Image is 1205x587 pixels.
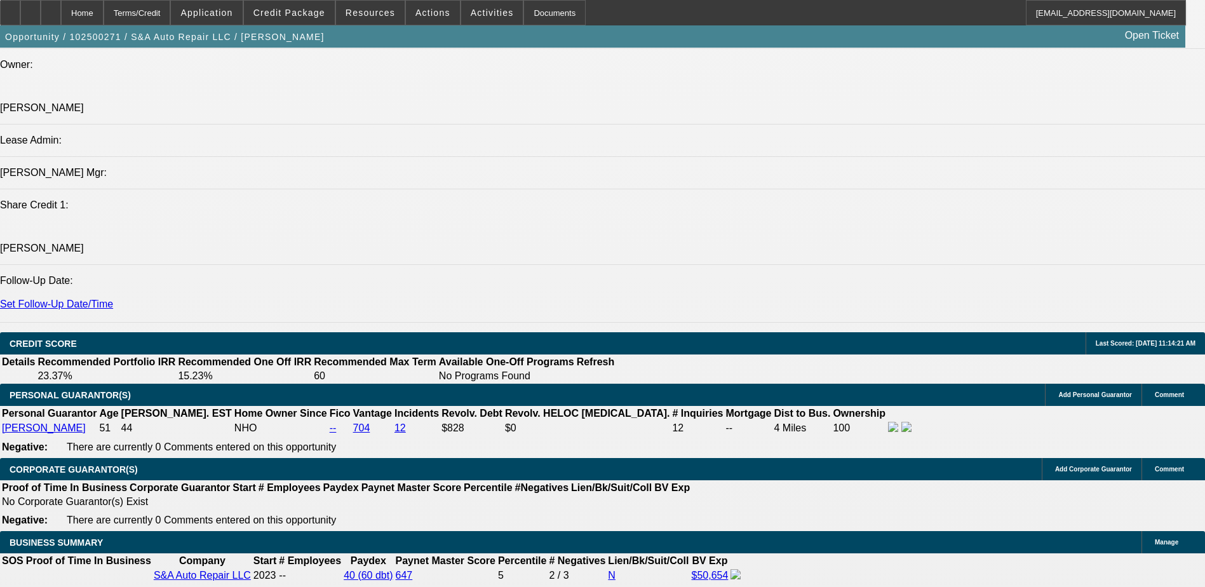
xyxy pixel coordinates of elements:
[1096,340,1195,347] span: Last Scored: [DATE] 11:14:21 AM
[406,1,460,25] button: Actions
[498,570,546,581] div: 5
[2,442,48,452] b: Negative:
[234,408,327,419] b: Home Owner Since
[177,356,312,368] th: Recommended One Off IRR
[323,482,359,493] b: Paydex
[10,537,103,548] span: BUSINESS SUMMARY
[253,555,276,566] b: Start
[394,422,406,433] a: 12
[833,408,885,419] b: Ownership
[361,482,461,493] b: Paynet Master Score
[549,555,605,566] b: # Negatives
[279,570,286,581] span: --
[353,422,370,433] a: 704
[394,408,439,419] b: Incidents
[774,408,831,419] b: Dist to Bus.
[691,570,728,581] a: $50,654
[180,8,232,18] span: Application
[1058,391,1132,398] span: Add Personal Guarantor
[438,356,575,368] th: Available One-Off Programs
[654,482,690,493] b: BV Exp
[10,390,131,400] span: PERSONAL GUARANTOR(S)
[608,570,616,581] a: N
[461,1,523,25] button: Activities
[154,570,251,581] a: S&A Auto Repair LLC
[5,32,325,42] span: Opportunity / 102500271 / S&A Auto Repair LLC / [PERSON_NAME]
[130,482,230,493] b: Corporate Guarantor
[336,1,405,25] button: Resources
[253,569,277,583] td: 2023
[353,408,392,419] b: Vantage
[279,555,341,566] b: # Employees
[10,464,138,475] span: CORPORATE GUARANTOR(S)
[259,482,321,493] b: # Employees
[1,356,36,368] th: Details
[415,8,450,18] span: Actions
[253,8,325,18] span: Credit Package
[10,339,77,349] span: CREDIT SCORE
[232,482,255,493] b: Start
[25,555,152,567] th: Proof of Time In Business
[171,1,242,25] button: Application
[2,408,97,419] b: Personal Guarantor
[549,570,605,581] div: 2 / 3
[730,569,741,579] img: facebook-icon.png
[901,422,912,432] img: linkedin-icon.png
[396,555,495,566] b: Paynet Master Score
[313,356,437,368] th: Recommended Max Term
[2,515,48,525] b: Negative:
[441,421,503,435] td: $828
[330,422,337,433] a: --
[504,421,671,435] td: $0
[464,482,512,493] b: Percentile
[1155,539,1178,546] span: Manage
[571,482,652,493] b: Lien/Bk/Suit/Coll
[313,370,437,382] td: 60
[346,8,395,18] span: Resources
[179,555,226,566] b: Company
[1,482,128,494] th: Proof of Time In Business
[774,421,831,435] td: 4 Miles
[121,421,232,435] td: 44
[441,408,502,419] b: Revolv. Debt
[1,496,696,508] td: No Corporate Guarantor(s) Exist
[608,555,689,566] b: Lien/Bk/Suit/Coll
[672,408,723,419] b: # Inquiries
[471,8,514,18] span: Activities
[37,356,176,368] th: Recommended Portfolio IRR
[344,570,393,581] a: 40 (60 dbt)
[671,421,724,435] td: 12
[99,408,118,419] b: Age
[692,555,727,566] b: BV Exp
[505,408,670,419] b: Revolv. HELOC [MEDICAL_DATA].
[396,570,413,581] a: 647
[1155,391,1184,398] span: Comment
[98,421,119,435] td: 51
[515,482,569,493] b: #Negatives
[576,356,616,368] th: Refresh
[37,370,176,382] td: 23.37%
[351,555,386,566] b: Paydex
[438,370,575,382] td: No Programs Found
[244,1,335,25] button: Credit Package
[234,421,328,435] td: NHO
[121,408,232,419] b: [PERSON_NAME]. EST
[1055,466,1132,473] span: Add Corporate Guarantor
[1120,25,1184,46] a: Open Ticket
[726,408,772,419] b: Mortgage
[67,442,336,452] span: There are currently 0 Comments entered on this opportunity
[2,422,86,433] a: [PERSON_NAME]
[832,421,886,435] td: 100
[1,555,24,567] th: SOS
[67,515,336,525] span: There are currently 0 Comments entered on this opportunity
[888,422,898,432] img: facebook-icon.png
[1155,466,1184,473] span: Comment
[177,370,312,382] td: 15.23%
[725,421,772,435] td: --
[330,408,351,419] b: Fico
[498,555,546,566] b: Percentile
